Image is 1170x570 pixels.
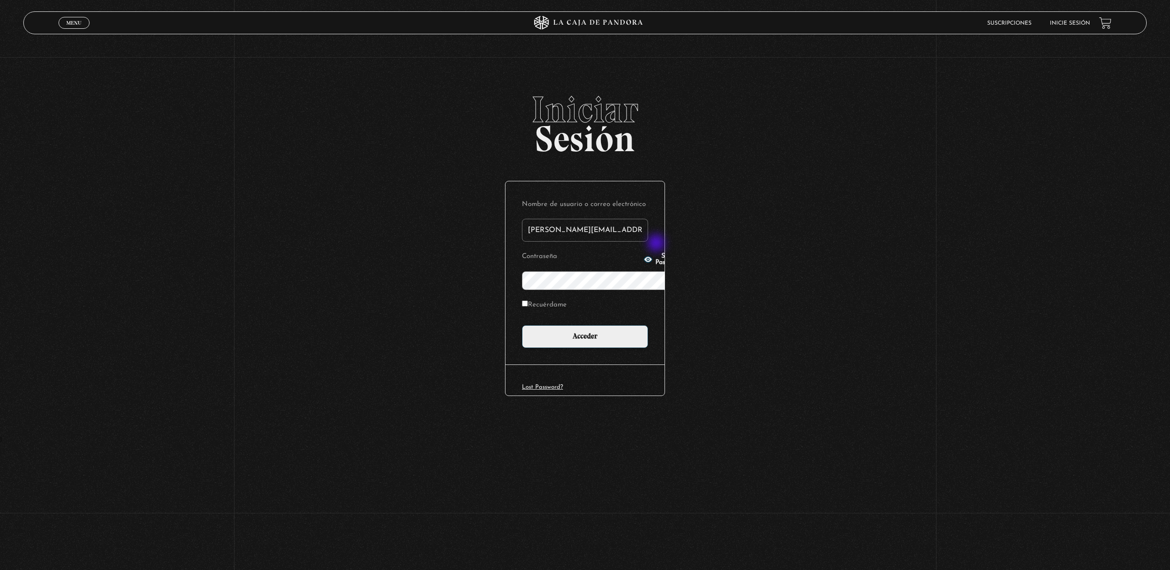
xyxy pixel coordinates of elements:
button: Show Password [643,253,682,266]
label: Recuérdame [522,298,567,312]
label: Nombre de usuario o correo electrónico [522,198,648,212]
input: Recuérdame [522,301,528,306]
span: Cerrar [64,28,85,34]
span: Menu [66,20,81,26]
span: Iniciar [23,91,1147,128]
a: View your shopping cart [1099,16,1111,29]
h2: Sesión [23,91,1147,150]
a: Lost Password? [522,384,563,390]
span: Show Password [655,253,682,266]
label: Contraseña [522,250,641,264]
a: Inicie sesión [1050,21,1090,26]
input: Acceder [522,325,648,348]
a: Suscripciones [987,21,1032,26]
